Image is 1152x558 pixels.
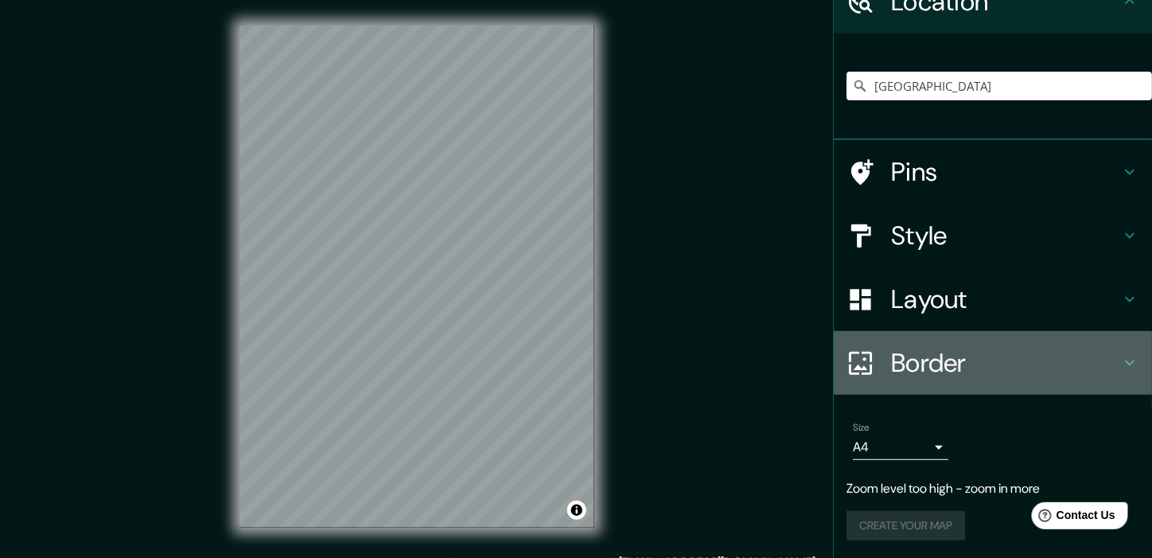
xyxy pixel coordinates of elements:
h4: Border [891,347,1120,379]
label: Size [853,421,870,435]
iframe: Help widget launcher [1010,496,1134,540]
div: Style [834,204,1152,267]
div: A4 [853,435,948,460]
canvas: Map [239,25,594,528]
input: Pick your city or area [846,72,1152,100]
h4: Style [891,220,1120,252]
div: Border [834,331,1152,395]
div: Layout [834,267,1152,331]
h4: Pins [891,156,1120,188]
button: Toggle attribution [567,501,586,520]
h4: Layout [891,283,1120,315]
p: Zoom level too high - zoom in more [846,479,1139,498]
div: Pins [834,140,1152,204]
